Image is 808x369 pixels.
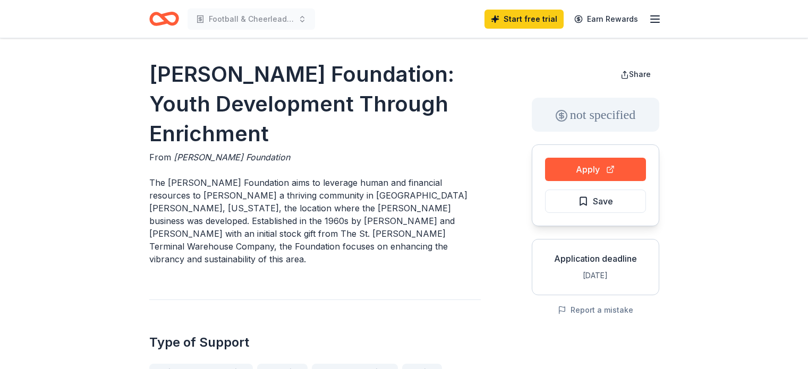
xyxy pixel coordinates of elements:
span: [PERSON_NAME] Foundation [174,152,290,162]
span: Football & Cheerleading Fundraiser [209,13,294,25]
button: Share [612,64,659,85]
a: Home [149,6,179,31]
h2: Type of Support [149,334,481,351]
button: Report a mistake [558,304,633,316]
div: [DATE] [541,269,650,282]
div: not specified [532,98,659,132]
a: Earn Rewards [568,10,644,29]
h1: [PERSON_NAME] Foundation: Youth Development Through Enrichment [149,59,481,149]
span: Share [629,70,651,79]
button: Save [545,190,646,213]
div: From [149,151,481,164]
span: Save [593,194,613,208]
div: Application deadline [541,252,650,265]
a: Start free trial [484,10,564,29]
button: Football & Cheerleading Fundraiser [188,8,315,30]
p: The [PERSON_NAME] Foundation aims to leverage human and financial resources to [PERSON_NAME] a th... [149,176,481,265]
button: Apply [545,158,646,181]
